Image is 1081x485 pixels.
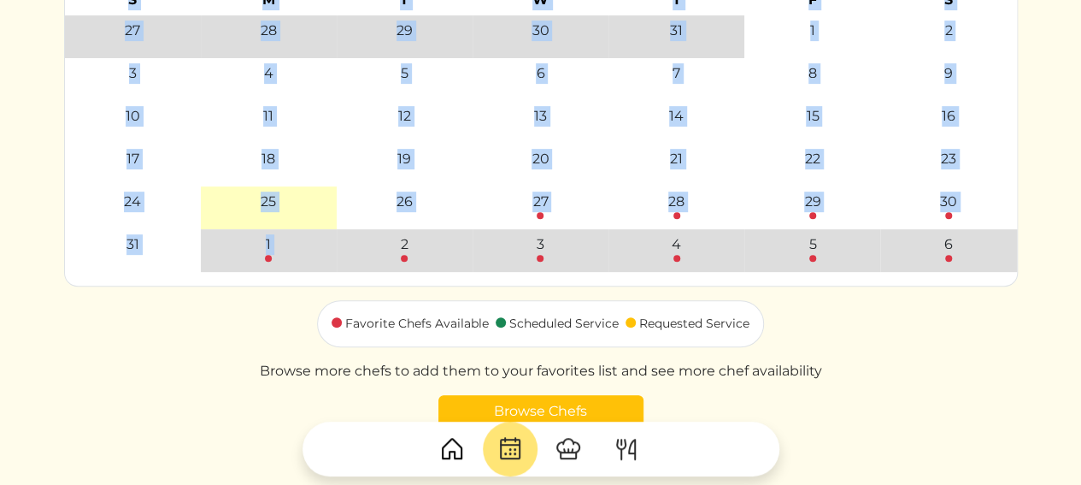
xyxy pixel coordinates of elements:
[806,106,819,127] div: 15
[534,106,547,127] div: 13
[808,234,816,255] div: 5
[555,435,582,463] img: ChefHat-a374fb509e4f37eb0702ca99f5f64f3b6956810f32a249b33092029f8484b388.svg
[438,395,643,428] a: Browse Chefs
[537,234,544,255] div: 3
[401,63,408,84] div: 5
[804,192,820,212] div: 29
[263,106,273,127] div: 11
[261,149,275,169] div: 18
[537,234,544,262] a: 3
[672,234,681,262] a: 4
[673,63,680,84] div: 7
[944,234,953,255] div: 6
[509,315,619,333] div: Scheduled Service
[260,361,822,381] p: Browse more chefs to add them to your favorites list and see more chef availability
[266,234,271,255] div: 1
[944,21,952,41] div: 2
[129,63,137,84] div: 3
[264,63,273,84] div: 4
[397,21,413,41] div: 29
[942,106,955,127] div: 16
[808,63,817,84] div: 8
[532,192,548,219] a: 27
[940,192,957,219] a: 30
[944,63,953,84] div: 9
[532,21,549,41] div: 30
[261,21,277,41] div: 28
[125,21,140,41] div: 27
[397,149,411,169] div: 19
[940,192,957,212] div: 30
[438,435,466,463] img: House-9bf13187bcbb5817f509fe5e7408150f90897510c4275e13d0d5fca38e0b5951.svg
[810,21,815,41] div: 1
[536,63,544,84] div: 6
[532,149,549,169] div: 20
[126,234,139,255] a: 31
[398,106,411,127] div: 12
[639,315,749,333] div: Requested Service
[261,192,276,212] a: 25
[397,192,413,212] div: 26
[808,234,816,262] a: 5
[401,234,408,262] a: 2
[124,192,141,212] div: 24
[805,149,820,169] div: 22
[668,192,684,219] a: 28
[401,234,408,255] div: 2
[668,192,684,212] div: 28
[941,149,956,169] div: 23
[126,149,139,169] div: 17
[126,106,140,127] div: 10
[532,192,548,212] div: 27
[345,315,489,333] div: Favorite Chefs Available
[670,149,683,169] div: 21
[496,435,524,463] img: CalendarDots-5bcf9d9080389f2a281d69619e1c85352834be518fbc73d9501aef674afc0d57.svg
[265,234,272,262] a: 1
[672,234,681,255] div: 4
[613,435,640,463] img: ForkKnife-55491504ffdb50bab0c1e09e7649658475375261d09fd45db06cec23bce548bf.svg
[944,234,953,262] a: 6
[804,192,820,219] a: 29
[669,106,684,127] div: 14
[670,21,683,41] div: 31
